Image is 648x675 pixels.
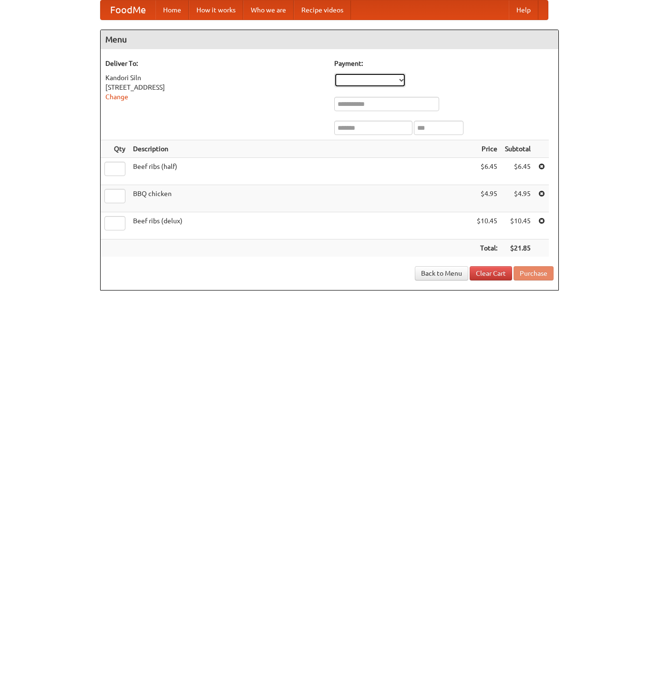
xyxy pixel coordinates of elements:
th: Qty [101,140,129,158]
a: Back to Menu [415,266,468,280]
th: Total: [473,239,501,257]
th: Description [129,140,473,158]
a: Clear Cart [470,266,512,280]
td: $4.95 [473,185,501,212]
h5: Deliver To: [105,59,325,68]
td: $6.45 [501,158,535,185]
a: How it works [189,0,243,20]
td: $4.95 [501,185,535,212]
td: $10.45 [501,212,535,239]
a: FoodMe [101,0,155,20]
a: Change [105,93,128,101]
h5: Payment: [334,59,554,68]
h4: Menu [101,30,558,49]
a: Who we are [243,0,294,20]
td: $10.45 [473,212,501,239]
div: [STREET_ADDRESS] [105,83,325,92]
th: Price [473,140,501,158]
th: Subtotal [501,140,535,158]
td: $6.45 [473,158,501,185]
td: Beef ribs (delux) [129,212,473,239]
td: BBQ chicken [129,185,473,212]
a: Home [155,0,189,20]
button: Purchase [514,266,554,280]
td: Beef ribs (half) [129,158,473,185]
a: Help [509,0,538,20]
a: Recipe videos [294,0,351,20]
th: $21.85 [501,239,535,257]
div: Kandori Siln [105,73,325,83]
